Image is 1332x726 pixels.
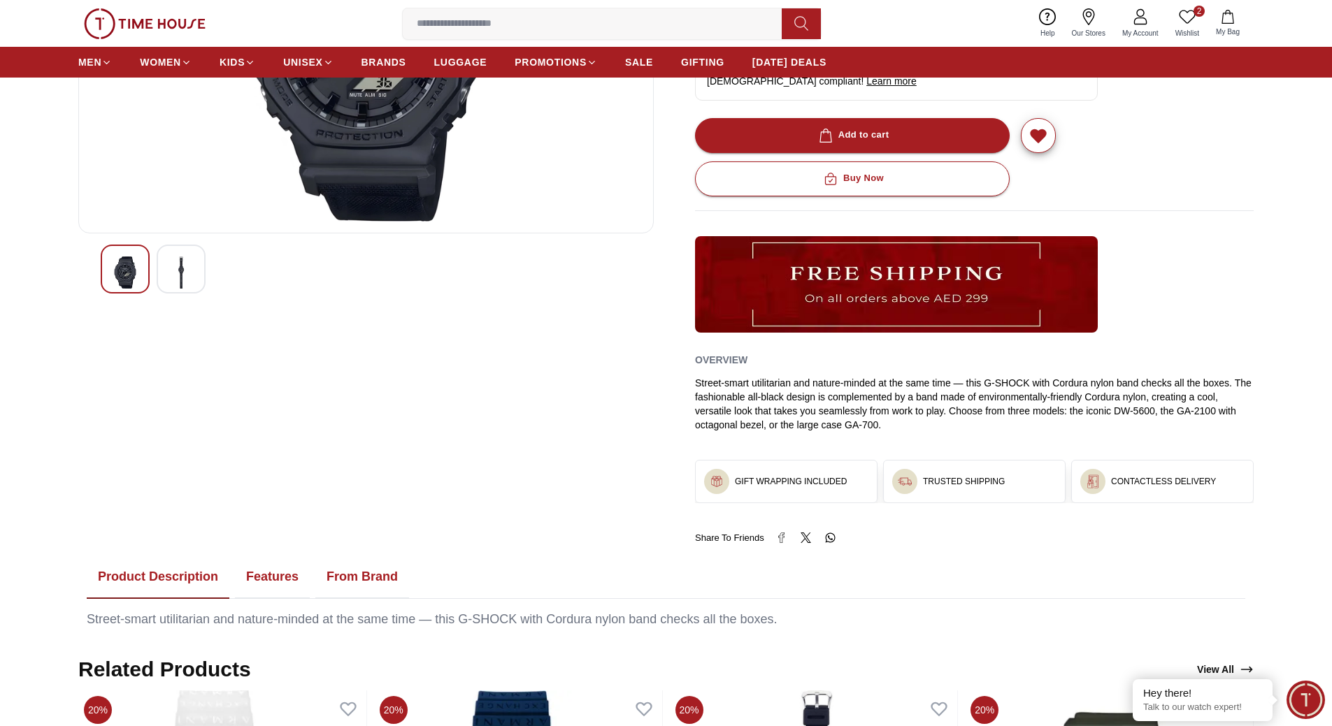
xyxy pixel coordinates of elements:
button: Add to cart [695,118,1010,153]
span: 2 [1194,6,1205,17]
a: 2Wishlist [1167,6,1208,41]
div: Add to cart [816,127,889,143]
img: ... [1086,474,1100,488]
span: My Account [1117,28,1164,38]
span: 20% [380,696,408,724]
span: Wishlist [1170,28,1205,38]
button: Features [235,556,310,599]
span: KIDS [220,55,245,69]
a: GIFTING [681,50,724,75]
span: WOMEN [140,55,181,69]
img: ... [84,8,206,39]
img: G-SHOCK Men's Analog-Digital Black Dial Watch - GA-2100BCE-1ADR [169,256,194,289]
span: Our Stores [1066,28,1111,38]
button: Product Description [87,556,229,599]
h2: Overview [695,349,747,370]
h3: TRUSTED SHIPPING [923,476,1005,487]
img: ... [898,474,912,488]
span: 20% [675,696,703,724]
a: KIDS [220,50,255,75]
span: SALE [625,55,653,69]
h3: GIFT WRAPPING INCLUDED [735,476,847,487]
a: View All [1194,660,1256,679]
span: Help [1035,28,1061,38]
h2: Related Products [78,657,251,682]
a: SALE [625,50,653,75]
button: My Bag [1208,7,1248,40]
p: Talk to our watch expert! [1143,702,1262,713]
div: Street-smart utilitarian and nature-minded at the same time — this G-SHOCK with Cordura nylon ban... [87,610,1245,629]
img: ... [695,236,1098,333]
img: G-SHOCK Men's Analog-Digital Black Dial Watch - GA-2100BCE-1ADR [113,256,138,289]
span: My Bag [1210,27,1245,37]
span: Share To Friends [695,531,764,545]
a: Help [1032,6,1064,41]
a: BRANDS [361,50,406,75]
span: Learn more [866,75,917,87]
button: From Brand [315,556,409,599]
button: Buy Now [695,161,1010,196]
div: Buy Now [821,170,884,187]
div: View All [1197,662,1254,676]
a: MEN [78,50,112,75]
span: GIFTING [681,55,724,69]
span: LUGGAGE [434,55,487,69]
span: 20% [971,696,998,724]
a: LUGGAGE [434,50,487,75]
a: PROMOTIONS [515,50,597,75]
span: PROMOTIONS [515,55,587,69]
a: WOMEN [140,50,192,75]
a: UNISEX [283,50,333,75]
h3: CONTACTLESS DELIVERY [1111,476,1216,487]
div: Chat Widget [1287,681,1325,719]
span: [DATE] DEALS [752,55,826,69]
img: ... [710,474,724,488]
a: [DATE] DEALS [752,50,826,75]
a: Our Stores [1064,6,1114,41]
span: BRANDS [361,55,406,69]
span: MEN [78,55,101,69]
span: 20% [84,696,112,724]
span: UNISEX [283,55,322,69]
div: Street-smart utilitarian and nature-minded at the same time — this G-SHOCK with Cordura nylon ban... [695,376,1254,432]
div: Hey there! [1143,686,1262,700]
